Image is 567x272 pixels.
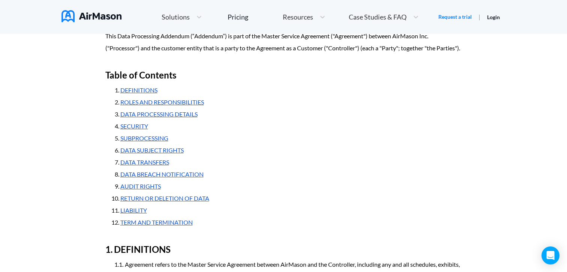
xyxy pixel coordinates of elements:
h2: DEFINITIONS [105,240,462,258]
a: Pricing [228,10,248,24]
div: Open Intercom Messenger [541,246,559,264]
img: AirMason Logo [61,10,121,22]
a: Login [487,14,500,20]
h2: Table of Contents [105,66,462,84]
a: SECURITY [120,122,148,130]
span: Case Studies & FAQ [349,14,406,20]
a: SUBPROCESSING [120,134,168,142]
a: TERM AND TERMINATION [120,219,193,226]
a: DEFINITIONS [120,86,157,94]
a: Request a trial [438,13,472,21]
a: DATA SUBJECT RIGHTS [120,147,184,154]
a: ROLES AND RESPONSIBILITIES [120,98,204,106]
span: Solutions [162,14,190,20]
span: Resources [283,14,313,20]
a: DATA TRANSFERS [120,159,169,166]
span: | [478,13,480,20]
a: DATA BREACH NOTIFICATION [120,171,204,178]
div: Pricing [228,14,248,20]
a: LIABILITY [120,207,147,214]
a: AUDIT RIGHTS [120,183,161,190]
p: This Data Processing Addendum (“Addendum”) is part of the Master Service Agreement ("Agreement") ... [105,30,462,54]
a: RETURN OR DELETION OF DATA [120,195,209,202]
a: DATA PROCESSING DETAILS [120,110,198,118]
